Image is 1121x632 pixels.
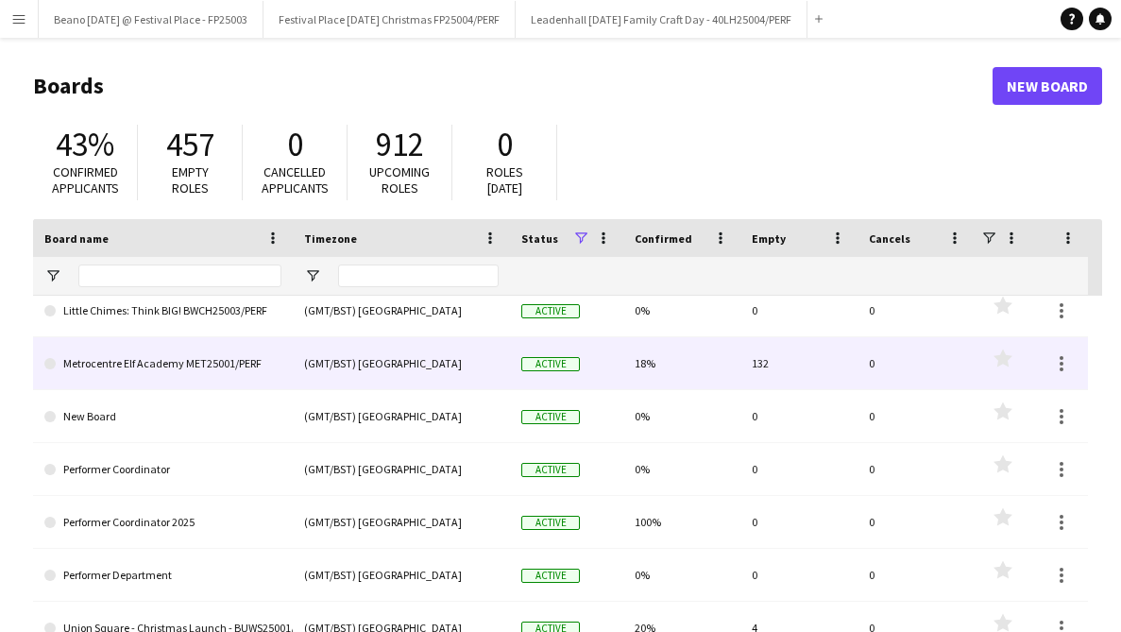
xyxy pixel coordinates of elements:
[262,163,329,196] span: Cancelled applicants
[521,410,580,424] span: Active
[44,284,281,337] a: Little Chimes: Think BIG! BWCH25003/PERF
[172,163,209,196] span: Empty roles
[623,496,740,548] div: 100%
[52,163,119,196] span: Confirmed applicants
[858,443,975,495] div: 0
[497,124,513,165] span: 0
[521,231,558,246] span: Status
[39,1,263,38] button: Beano [DATE] @ Festival Place - FP25003
[486,163,523,196] span: Roles [DATE]
[293,443,510,495] div: (GMT/BST) [GEOGRAPHIC_DATA]
[740,443,858,495] div: 0
[858,496,975,548] div: 0
[44,390,281,443] a: New Board
[33,72,993,100] h1: Boards
[623,443,740,495] div: 0%
[740,549,858,601] div: 0
[521,463,580,477] span: Active
[623,549,740,601] div: 0%
[740,496,858,548] div: 0
[44,231,109,246] span: Board name
[623,284,740,336] div: 0%
[993,67,1102,105] a: New Board
[376,124,424,165] span: 912
[293,337,510,389] div: (GMT/BST) [GEOGRAPHIC_DATA]
[293,390,510,442] div: (GMT/BST) [GEOGRAPHIC_DATA]
[287,124,303,165] span: 0
[44,337,281,390] a: Metrocentre Elf Academy MET25001/PERF
[635,231,692,246] span: Confirmed
[740,337,858,389] div: 132
[740,284,858,336] div: 0
[623,337,740,389] div: 18%
[521,516,580,530] span: Active
[740,390,858,442] div: 0
[521,357,580,371] span: Active
[166,124,214,165] span: 457
[304,267,321,284] button: Open Filter Menu
[263,1,516,38] button: Festival Place [DATE] Christmas FP25004/PERF
[521,569,580,583] span: Active
[516,1,807,38] button: Leadenhall [DATE] Family Craft Day - 40LH25004/PERF
[293,284,510,336] div: (GMT/BST) [GEOGRAPHIC_DATA]
[304,231,357,246] span: Timezone
[752,231,786,246] span: Empty
[44,267,61,284] button: Open Filter Menu
[858,337,975,389] div: 0
[858,284,975,336] div: 0
[869,231,910,246] span: Cancels
[521,304,580,318] span: Active
[369,163,430,196] span: Upcoming roles
[858,390,975,442] div: 0
[56,124,114,165] span: 43%
[44,496,281,549] a: Performer Coordinator 2025
[44,549,281,602] a: Performer Department
[623,390,740,442] div: 0%
[858,549,975,601] div: 0
[338,265,499,287] input: Timezone Filter Input
[293,549,510,601] div: (GMT/BST) [GEOGRAPHIC_DATA]
[293,496,510,548] div: (GMT/BST) [GEOGRAPHIC_DATA]
[78,265,281,287] input: Board name Filter Input
[44,443,281,496] a: Performer Coordinator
